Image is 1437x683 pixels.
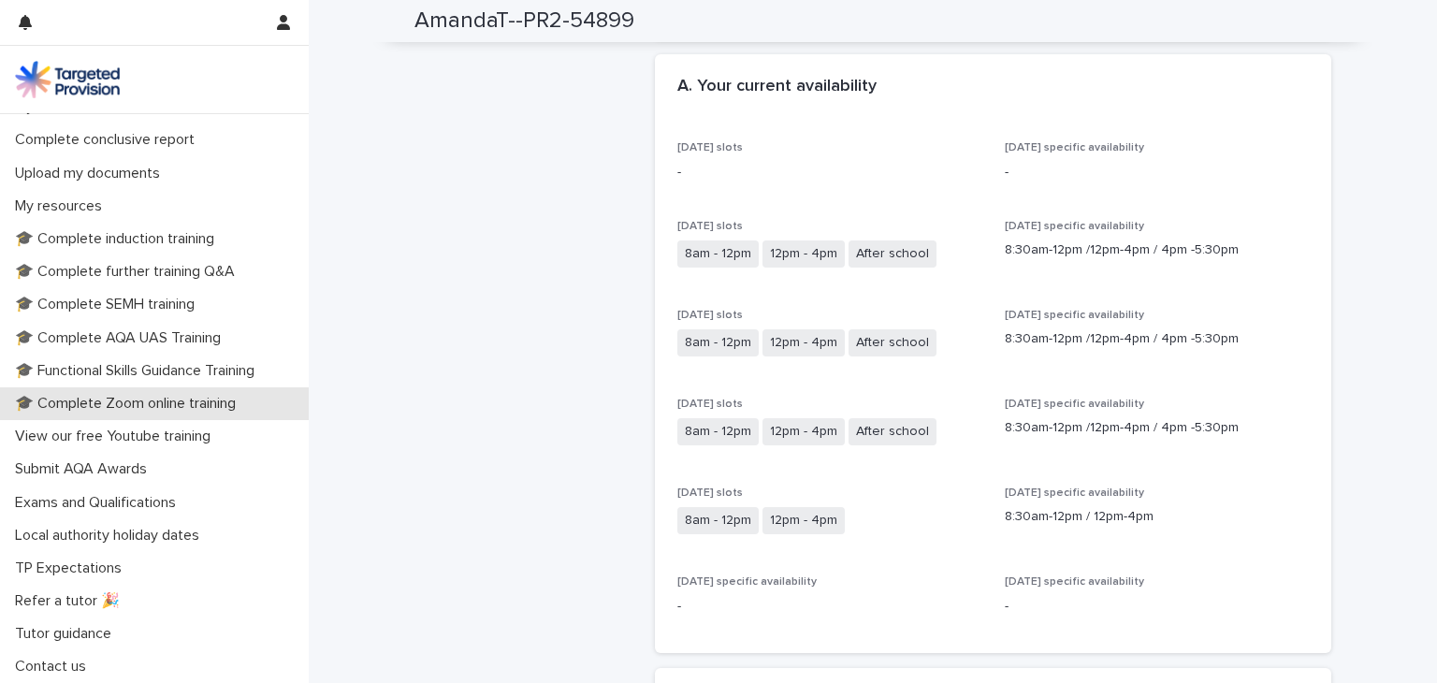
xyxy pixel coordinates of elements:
span: [DATE] specific availability [1005,221,1144,232]
p: Contact us [7,658,101,676]
p: My resources [7,197,117,215]
span: [DATE] specific availability [677,576,817,588]
span: After school [849,329,936,356]
p: - [677,163,982,182]
p: 🎓 Functional Skills Guidance Training [7,362,269,380]
span: 8am - 12pm [677,329,759,356]
span: 8am - 12pm [677,507,759,534]
span: After school [849,240,936,268]
p: 🎓 Complete further training Q&A [7,263,250,281]
p: 8:30am-12pm /12pm-4pm / 4pm -5:30pm [1005,240,1310,260]
p: Exams and Qualifications [7,494,191,512]
p: TP Expectations [7,559,137,577]
span: [DATE] slots [677,399,743,410]
h2: A. Your current availability [677,77,877,97]
p: Tutor guidance [7,625,126,643]
p: Submit AQA Awards [7,460,162,478]
span: 12pm - 4pm [762,240,845,268]
span: [DATE] slots [677,142,743,153]
span: 12pm - 4pm [762,507,845,534]
span: [DATE] slots [677,221,743,232]
span: 8am - 12pm [677,418,759,445]
p: 🎓 Complete Zoom online training [7,395,251,413]
span: [DATE] specific availability [1005,310,1144,321]
span: 8am - 12pm [677,240,759,268]
span: [DATE] specific availability [1005,487,1144,499]
p: - [1005,163,1310,182]
p: Local authority holiday dates [7,527,214,545]
img: M5nRWzHhSzIhMunXDL62 [15,61,120,98]
span: [DATE] specific availability [1005,399,1144,410]
p: 8:30am-12pm /12pm-4pm / 4pm -5:30pm [1005,329,1310,349]
p: Complete conclusive report [7,131,210,149]
span: 12pm - 4pm [762,418,845,445]
h2: AmandaT--PR2-54899 [414,7,634,35]
span: [DATE] slots [677,310,743,321]
span: 12pm - 4pm [762,329,845,356]
p: 🎓 Complete SEMH training [7,296,210,313]
p: 🎓 Complete AQA UAS Training [7,329,236,347]
p: 8:30am-12pm /12pm-4pm / 4pm -5:30pm [1005,418,1310,438]
p: Refer a tutor 🎉 [7,592,135,610]
p: 🎓 Complete induction training [7,230,229,248]
span: After school [849,418,936,445]
span: [DATE] slots [677,487,743,499]
p: View our free Youtube training [7,428,225,445]
p: 8:30am-12pm / 12pm-4pm [1005,507,1310,527]
span: [DATE] specific availability [1005,142,1144,153]
p: - [1005,597,1310,617]
p: - [677,597,982,617]
p: Upload my documents [7,165,175,182]
span: [DATE] specific availability [1005,576,1144,588]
